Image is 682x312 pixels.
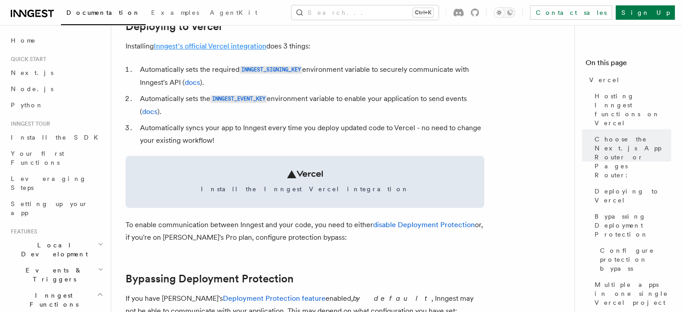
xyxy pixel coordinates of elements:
[11,134,104,141] span: Install the SDK
[61,3,146,25] a: Documentation
[373,220,475,229] a: disable Deployment Protection
[353,294,431,303] em: by default
[586,57,671,72] h4: On this page
[616,5,675,20] a: Sign Up
[239,65,302,74] a: INNGEST_SIGNING_KEY
[7,228,37,235] span: Features
[7,81,105,97] a: Node.js
[591,277,671,311] a: Multiple apps in one single Vercel project
[7,65,105,81] a: Next.js
[530,5,612,20] a: Contact sales
[600,246,671,273] span: Configure protection bypass
[291,5,439,20] button: Search...Ctrl+K
[7,120,50,127] span: Inngest tour
[239,66,302,74] code: INNGEST_SIGNING_KEY
[66,9,140,16] span: Documentation
[11,69,53,76] span: Next.js
[595,280,671,307] span: Multiple apps in one single Vercel project
[7,196,105,221] a: Setting up your app
[154,42,266,50] a: Inngest's official Vercel integration
[591,183,671,208] a: Deploying to Vercel
[591,208,671,242] a: Bypassing Deployment Protection
[210,9,257,16] span: AgentKit
[126,156,484,208] a: Install the Inngest Vercel integration
[589,75,620,84] span: Vercel
[204,3,263,24] a: AgentKit
[494,7,515,18] button: Toggle dark mode
[126,40,484,53] p: Installing does 3 things:
[7,262,105,287] button: Events & Triggers
[595,187,671,205] span: Deploying to Vercel
[151,9,199,16] span: Examples
[7,32,105,48] a: Home
[595,92,671,127] span: Hosting Inngest functions on Vercel
[146,3,204,24] a: Examples
[595,135,671,180] span: Choose the Next.js App Router or Pages Router:
[136,185,473,193] span: Install the Inngest Vercel integration
[7,241,98,259] span: Local Development
[142,107,157,116] a: docs
[7,291,97,309] span: Inngest Functions
[11,150,64,166] span: Your first Functions
[591,88,671,131] a: Hosting Inngest functions on Vercel
[596,242,671,277] a: Configure protection bypass
[126,272,294,285] a: Bypassing Deployment Protection
[137,92,484,118] li: Automatically sets the environment variable to enable your application to send events ( ).
[413,8,433,17] kbd: Ctrl+K
[11,200,88,216] span: Setting up your app
[185,78,200,87] a: docs
[591,131,671,183] a: Choose the Next.js App Router or Pages Router:
[11,36,36,45] span: Home
[595,212,671,239] span: Bypassing Deployment Protection
[126,20,222,33] a: Deploying to Vercel
[7,56,46,63] span: Quick start
[137,63,484,89] li: Automatically sets the required environment variable to securely communicate with Inngest's API ( ).
[7,266,98,284] span: Events & Triggers
[11,101,43,109] span: Python
[210,94,267,103] a: INNGEST_EVENT_KEY
[11,175,87,191] span: Leveraging Steps
[7,129,105,145] a: Install the SDK
[7,237,105,262] button: Local Development
[7,145,105,171] a: Your first Functions
[7,171,105,196] a: Leveraging Steps
[586,72,671,88] a: Vercel
[210,95,267,103] code: INNGEST_EVENT_KEY
[223,294,326,303] a: Deployment Protection feature
[7,97,105,113] a: Python
[11,85,53,92] span: Node.js
[137,122,484,147] li: Automatically syncs your app to Inngest every time you deploy updated code to Vercel - no need to...
[126,219,484,244] p: To enable communication between Inngest and your code, you need to either or, if you're on [PERSO...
